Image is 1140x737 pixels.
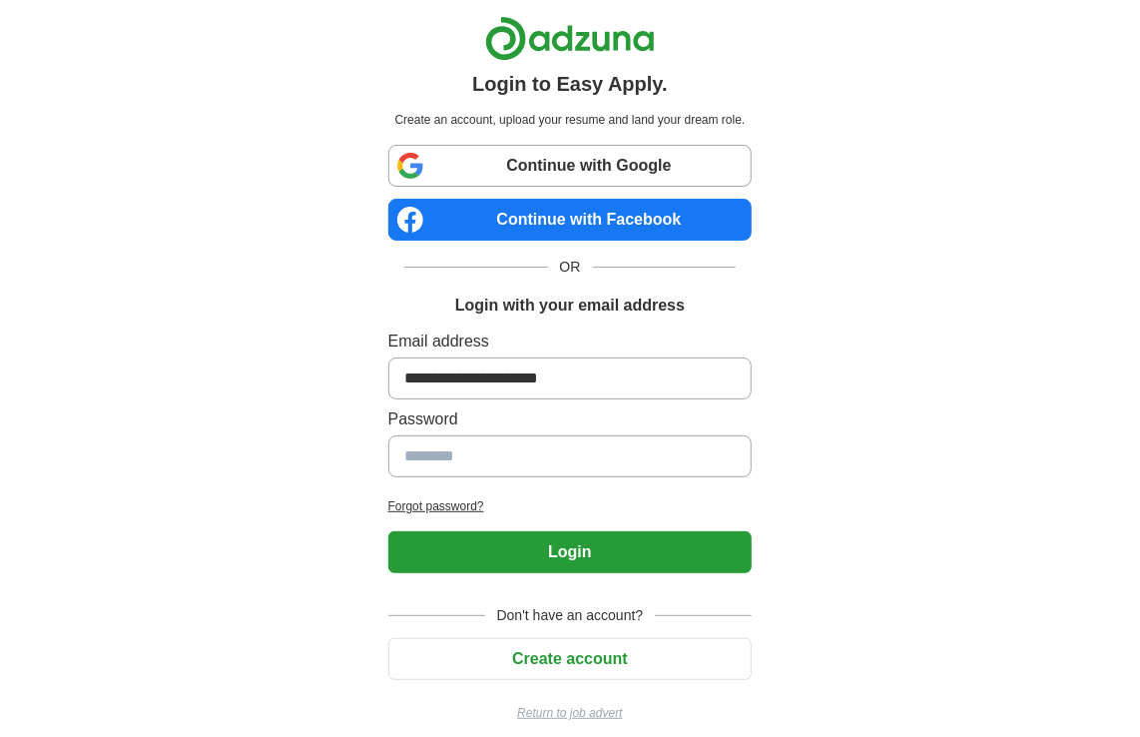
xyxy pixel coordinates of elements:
h1: Login to Easy Apply. [472,69,668,99]
span: Don't have an account? [485,605,656,626]
h1: Login with your email address [455,294,685,318]
label: Email address [388,330,753,354]
p: Create an account, upload your resume and land your dream role. [392,111,749,129]
span: OR [548,257,593,278]
img: Adzuna logo [485,16,655,61]
a: Return to job advert [388,704,753,722]
a: Continue with Google [388,145,753,187]
a: Create account [388,650,753,667]
a: Continue with Facebook [388,199,753,241]
button: Login [388,531,753,573]
button: Create account [388,638,753,680]
label: Password [388,407,753,431]
a: Forgot password? [388,497,753,515]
